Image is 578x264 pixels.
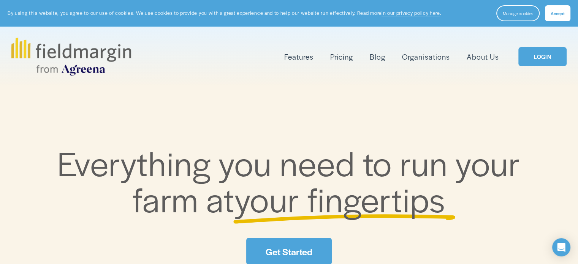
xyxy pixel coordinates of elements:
[551,10,565,16] span: Accept
[503,10,533,16] span: Manage cookies
[284,51,314,63] a: folder dropdown
[11,38,131,76] img: fieldmargin.com
[382,9,440,16] a: in our privacy policy here
[467,51,499,63] a: About Us
[234,175,445,222] span: your fingertips
[552,238,570,256] div: Open Intercom Messenger
[284,51,314,62] span: Features
[402,51,450,63] a: Organisations
[57,139,528,223] span: Everything you need to run your farm at
[496,5,540,21] button: Manage cookies
[518,47,566,66] a: LOGIN
[545,5,570,21] button: Accept
[370,51,385,63] a: Blog
[8,9,441,17] p: By using this website, you agree to our use of cookies. We use cookies to provide you with a grea...
[330,51,353,63] a: Pricing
